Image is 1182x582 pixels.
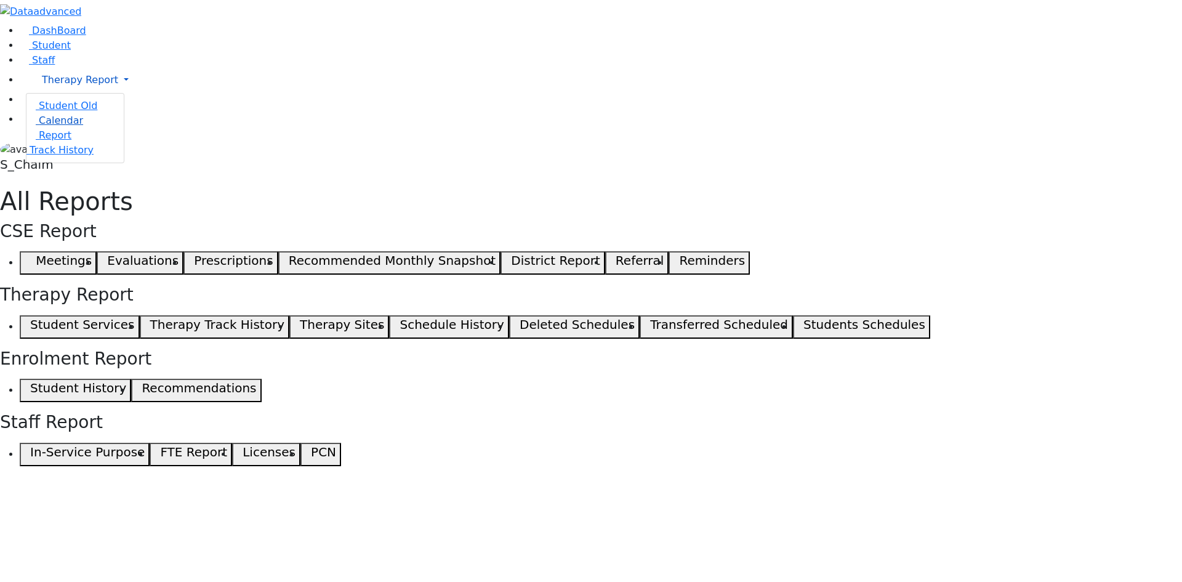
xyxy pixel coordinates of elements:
h5: FTE Report [160,445,227,459]
button: Students Schedules [793,315,930,339]
h5: Student History [30,381,126,395]
ul: Therapy Report [26,93,124,163]
a: DashBoard [20,25,86,36]
h5: In-Service Purpose [30,445,145,459]
h5: Therapy Track History [150,317,284,332]
button: Reminders [669,251,750,275]
button: Therapy Sites [289,315,389,339]
a: Student Old [26,100,97,111]
a: Track History [26,144,94,156]
button: Schedule History [389,315,509,339]
button: Prescriptions [183,251,278,275]
span: Calendar [39,115,83,126]
h5: Recommended Monthly Snapshot [289,253,496,268]
button: Meetings [20,251,97,275]
a: Report [26,129,71,141]
h5: Referral [616,253,664,268]
h5: District Report [511,253,600,268]
button: Referral [605,251,669,275]
button: In-Service Purpose [20,443,150,466]
h5: Prescriptions [194,253,273,268]
h5: Recommendations [142,381,256,395]
button: Evaluations [97,251,183,275]
button: Recommendations [131,379,261,402]
a: New Report [20,94,89,105]
button: Student History [20,379,131,402]
button: Licenses [232,443,300,466]
button: PCN [300,443,341,466]
a: New Calendar [20,107,1182,132]
a: Staff [20,54,55,66]
button: Transferred Scheduled [640,315,793,339]
button: Recommended Monthly Snapshot [278,251,501,275]
button: FTE Report [150,443,232,466]
a: Calendar [26,115,83,126]
span: DashBoard [32,25,86,36]
h5: PCN [311,445,336,459]
span: Student Old [39,100,97,111]
h5: Deleted Schedules [520,317,635,332]
h5: Meetings [36,253,92,268]
h5: Licenses [243,445,295,459]
button: Student Services [20,315,140,339]
button: District Report [501,251,605,275]
span: Therapy Report [42,74,118,86]
span: Report [39,129,71,141]
button: Deleted Schedules [509,315,640,339]
a: Therapy Report [20,68,1182,92]
h5: Students Schedules [803,317,925,332]
span: Staff [32,54,55,66]
a: Student [20,39,71,51]
span: Track History [30,144,94,156]
button: Therapy Track History [140,315,289,339]
h5: Transferred Scheduled [650,317,788,332]
h5: Evaluations [107,253,179,268]
h5: Student Services [30,317,134,332]
h5: Schedule History [400,317,504,332]
h5: Reminders [679,253,745,268]
h5: Therapy Sites [300,317,384,332]
span: Student [32,39,71,51]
